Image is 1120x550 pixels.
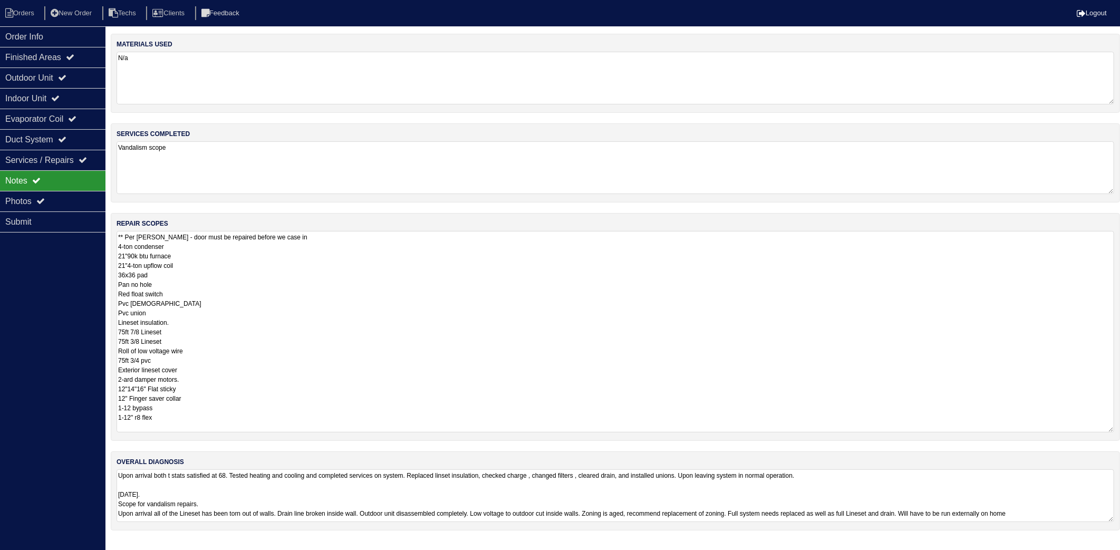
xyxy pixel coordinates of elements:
[117,219,168,228] label: repair scopes
[195,6,248,21] li: Feedback
[44,6,100,21] li: New Order
[102,9,144,17] a: Techs
[117,457,184,467] label: overall diagnosis
[117,231,1114,432] textarea: ** Per [PERSON_NAME] - door must be repaired before we case in 4-ton condenser 21"90k btu furnace...
[117,52,1114,104] textarea: N/a
[117,469,1114,522] textarea: Upon arrival both t stats satisfied at 68. Tested heating and cooling and completed services on s...
[146,9,193,17] a: Clients
[102,6,144,21] li: Techs
[117,141,1114,194] textarea: Vandalism scope
[117,40,172,49] label: materials used
[117,129,190,139] label: services completed
[146,6,193,21] li: Clients
[1077,9,1107,17] a: Logout
[44,9,100,17] a: New Order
